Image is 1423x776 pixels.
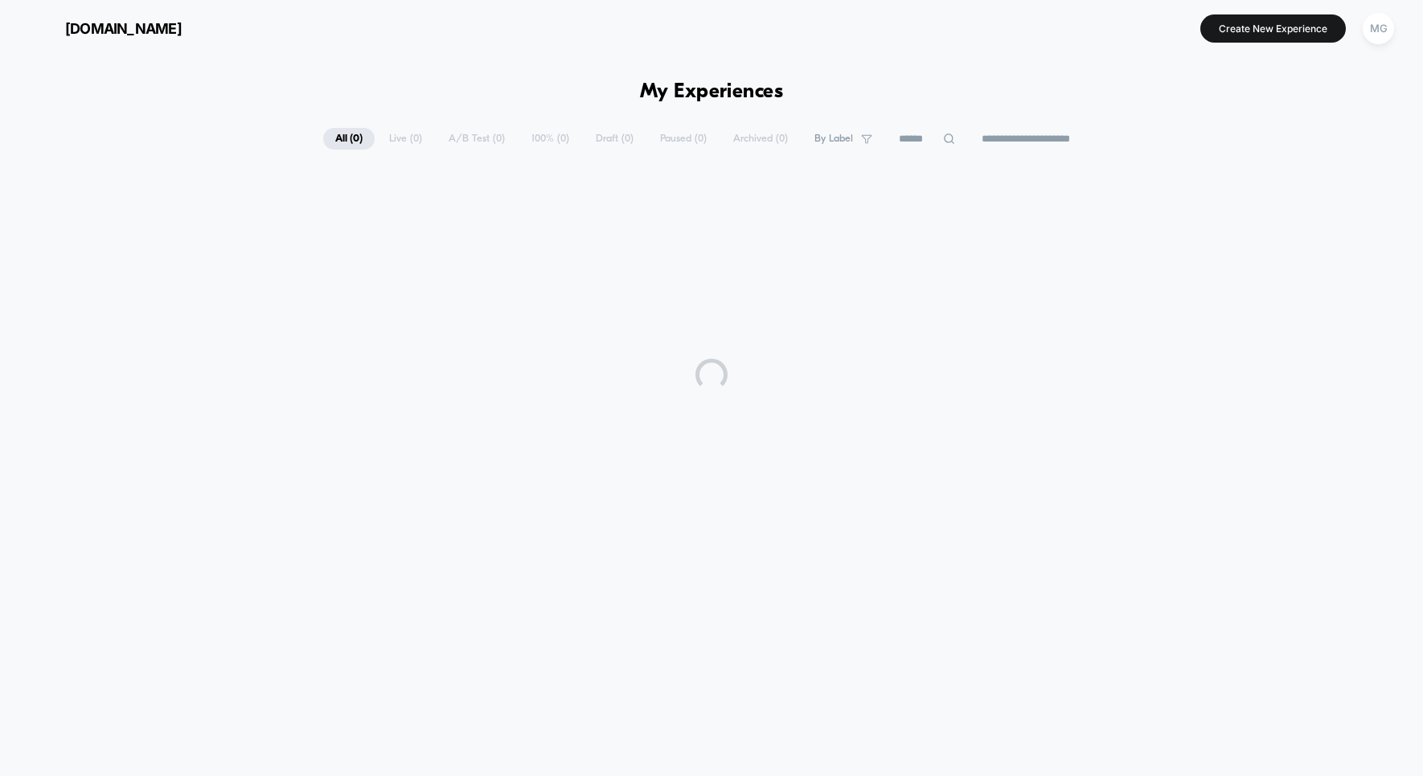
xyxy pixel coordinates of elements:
div: MG [1363,13,1394,44]
button: Create New Experience [1200,14,1346,43]
span: By Label [814,133,853,145]
span: All ( 0 ) [323,128,375,150]
button: [DOMAIN_NAME] [24,15,187,41]
span: [DOMAIN_NAME] [65,20,182,37]
h1: My Experiences [640,80,784,104]
button: MG [1358,12,1399,45]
